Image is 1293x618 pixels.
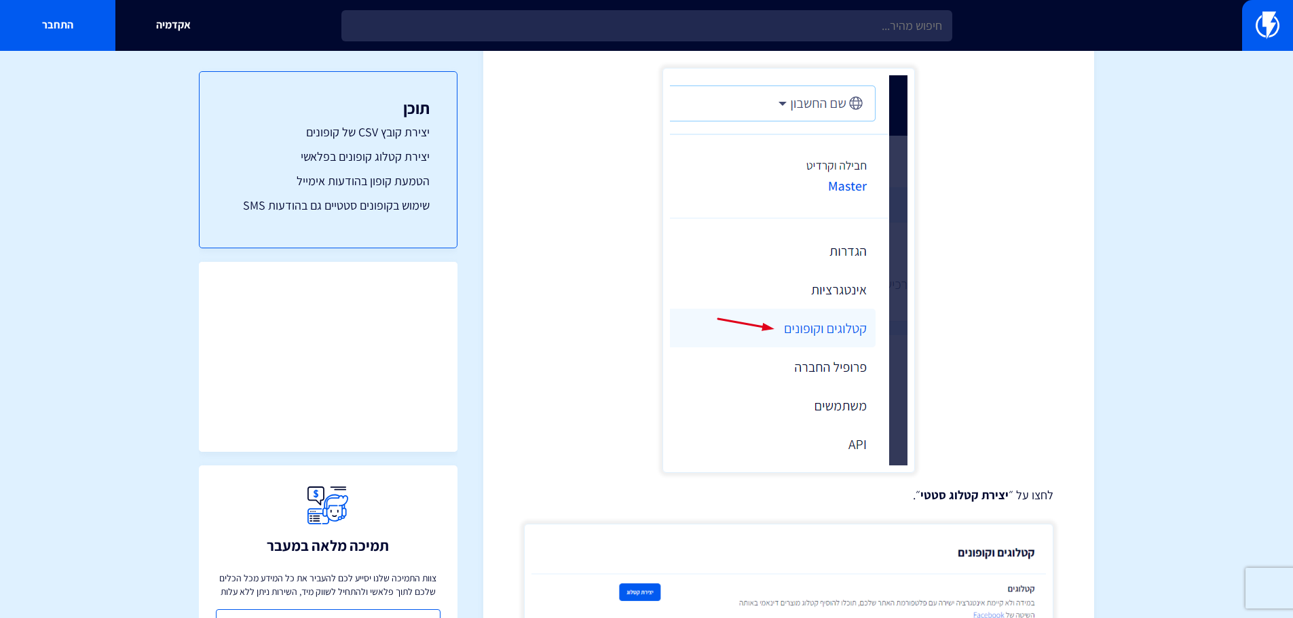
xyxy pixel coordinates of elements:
[216,571,441,598] p: צוות התמיכה שלנו יסייע לכם להעביר את כל המידע מכל הכלים שלכם לתוך פלאשי ולהתחיל לשווק מיד, השירות...
[227,99,430,117] h3: תוכן
[227,197,430,214] a: שימוש בקופונים סטטיים גם בהודעות SMS
[524,486,1053,504] p: לחצו על ״ ״.
[267,537,389,554] h3: תמיכה מלאה במעבר
[227,148,430,166] a: יצירת קטלוג קופונים בפלאשי
[227,123,430,141] a: יצירת קובץ CSV של קופונים
[341,10,952,41] input: חיפוש מהיר...
[920,487,1009,503] strong: יצירת קטלוג סטטי
[227,172,430,190] a: הטמעת קופון בהודעות אימייל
